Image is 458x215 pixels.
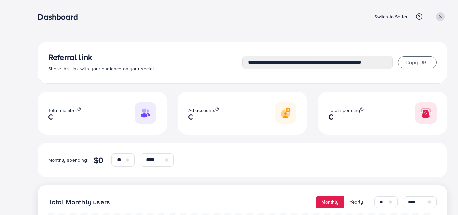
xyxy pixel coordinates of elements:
[135,102,156,124] img: Responsive image
[38,12,83,22] h3: Dashboard
[48,156,88,164] p: Monthly spending:
[415,102,437,124] img: Responsive image
[405,59,429,66] span: Copy URL
[48,65,155,72] span: Share this link with your audience on your social.
[48,107,77,114] span: Total member
[94,155,103,165] h4: $0
[48,198,110,206] h4: Total Monthly users
[275,102,296,124] img: Responsive image
[316,196,344,208] button: Monthly
[398,56,437,68] button: Copy URL
[344,196,369,208] button: Yearly
[188,107,215,114] span: Ad accounts
[48,52,242,62] h3: Referral link
[374,13,408,21] p: Switch to Seller
[329,107,360,114] span: Total spending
